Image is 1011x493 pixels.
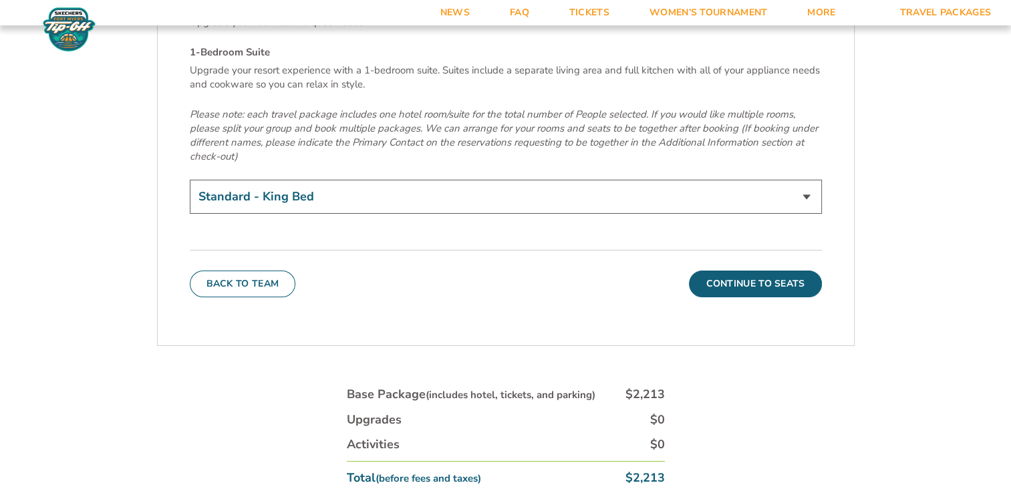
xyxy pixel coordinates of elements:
p: Upgrade your resort experience with a 1-bedroom suite. Suites include a separate living area and ... [190,63,822,92]
div: $0 [650,436,665,453]
div: Upgrades [347,412,402,428]
small: (before fees and taxes) [376,472,481,485]
em: Please note: each travel package includes one hotel room/suite for the total number of People sel... [190,108,818,163]
div: Total [347,470,481,486]
div: Base Package [347,386,595,403]
small: (includes hotel, tickets, and parking) [426,388,595,401]
div: Activities [347,436,400,453]
div: $2,213 [625,386,665,403]
div: $2,213 [625,470,665,486]
div: $0 [650,412,665,428]
button: Continue To Seats [689,271,821,297]
button: Back To Team [190,271,296,297]
img: Fort Myers Tip-Off [40,7,98,52]
h4: 1-Bedroom Suite [190,45,822,59]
